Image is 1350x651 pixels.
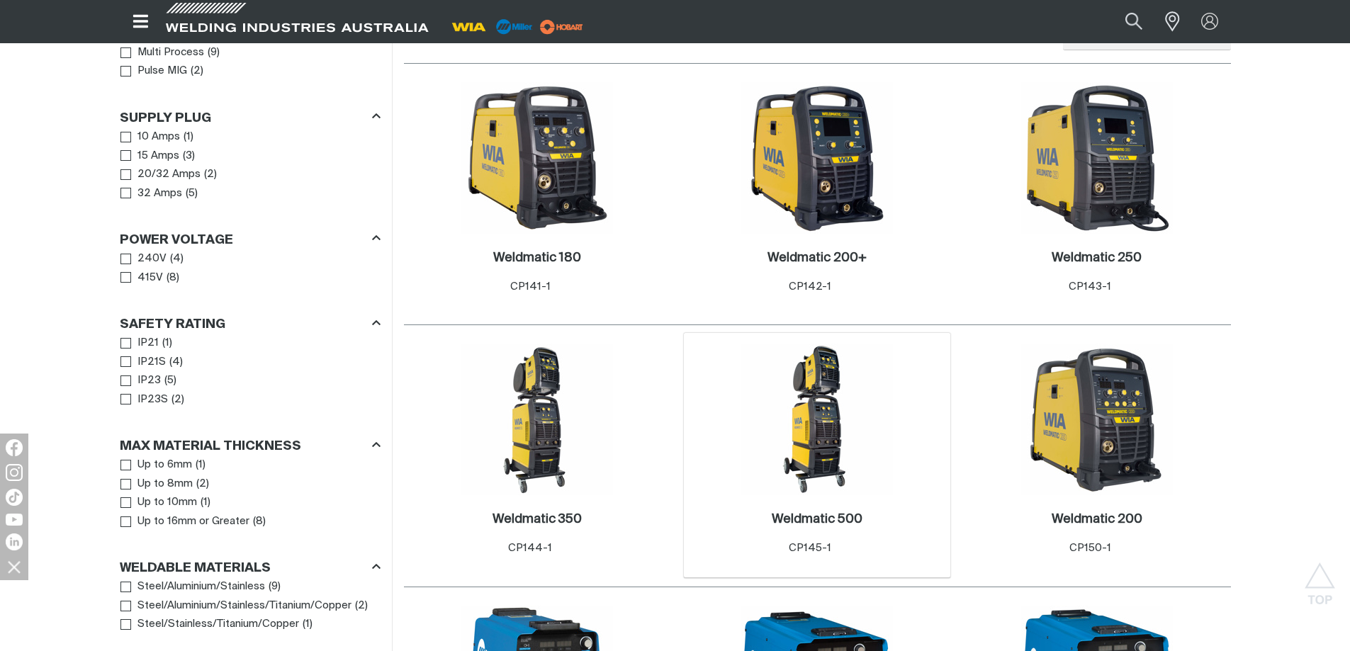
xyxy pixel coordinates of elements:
[137,129,180,145] span: 10 Amps
[510,281,551,292] span: CP141-1
[191,63,203,79] span: ( 2 )
[137,148,179,164] span: 15 Amps
[120,315,381,334] div: Safety Rating
[201,494,210,511] span: ( 1 )
[772,513,862,526] h2: Weldmatic 500
[120,147,180,166] a: 15 Amps
[120,317,225,333] h3: Safety Rating
[1091,6,1157,38] input: Product name or item number...
[120,455,193,475] a: Up to 6mm
[120,43,380,81] ul: Process
[171,392,184,408] span: ( 2 )
[120,128,181,147] a: 10 Amps
[1052,251,1142,264] h2: Weldmatic 250
[461,82,613,234] img: Weldmatic 180
[493,511,582,528] a: Weldmatic 350
[137,270,163,286] span: 415V
[196,476,209,492] span: ( 2 )
[767,251,867,264] h2: Weldmatic 200+
[164,373,176,389] span: ( 5 )
[137,514,249,530] span: Up to 16mm or Greater
[120,493,198,512] a: Up to 10mm
[170,251,184,267] span: ( 4 )
[120,184,183,203] a: 32 Amps
[741,82,893,234] img: Weldmatic 200+
[1110,6,1158,38] button: Search products
[1021,82,1173,234] img: Weldmatic 250
[137,598,351,614] span: Steel/Aluminium/Stainless/Titanium/Copper
[767,250,867,266] a: Weldmatic 200+
[167,270,179,286] span: ( 8 )
[120,353,167,372] a: IP21S
[183,148,195,164] span: ( 3 )
[303,616,313,633] span: ( 1 )
[120,436,381,455] div: Max Material Thickness
[120,249,380,287] ul: Power Voltage
[269,579,281,595] span: ( 9 )
[1052,250,1142,266] a: Weldmatic 250
[536,16,587,38] img: miller
[137,457,192,473] span: Up to 6mm
[196,457,206,473] span: ( 1 )
[137,579,265,595] span: Steel/Aluminium/Stainless
[169,354,183,370] span: ( 4 )
[6,439,23,456] img: Facebook
[6,514,23,526] img: YouTube
[772,511,862,528] a: Weldmatic 500
[204,166,217,183] span: ( 2 )
[137,494,197,511] span: Up to 10mm
[741,344,893,495] img: Weldmatic 500
[137,63,187,79] span: Pulse MIG
[120,62,188,81] a: Pulse MIG
[1021,344,1173,495] img: Weldmatic 200
[137,373,161,389] span: IP23
[137,251,167,267] span: 240V
[493,513,582,526] h2: Weldmatic 350
[355,598,368,614] span: ( 2 )
[789,543,831,553] span: CP145-1
[137,45,204,61] span: Multi Process
[2,555,26,579] img: hide socials
[6,489,23,506] img: TikTok
[120,615,300,634] a: Steel/Stainless/Titanium/Copper
[137,354,166,370] span: IP21S
[162,335,172,351] span: ( 1 )
[120,249,167,268] a: 240V
[120,475,193,494] a: Up to 8mm
[120,165,201,184] a: 20/32 Amps
[120,232,233,249] h3: Power Voltage
[1052,513,1142,526] h2: Weldmatic 200
[493,250,581,266] a: Weldmatic 180
[137,166,201,183] span: 20/32 Amps
[120,128,380,203] ul: Supply Plug
[120,560,271,577] h3: Weldable Materials
[6,464,23,481] img: Instagram
[789,281,831,292] span: CP142-1
[120,577,266,596] a: Steel/Aluminium/Stainless
[1052,511,1142,528] a: Weldmatic 200
[120,230,381,249] div: Power Voltage
[1069,281,1111,292] span: CP143-1
[253,514,266,530] span: ( 8 )
[120,371,162,390] a: IP23
[137,392,168,408] span: IP23S
[137,616,299,633] span: Steel/Stainless/Titanium/Copper
[120,512,250,531] a: Up to 16mm or Greater
[120,390,169,409] a: IP23S
[137,335,159,351] span: IP21
[120,577,380,634] ul: Weldable Materials
[1069,543,1111,553] span: CP150-1
[461,344,613,495] img: Weldmatic 350
[493,251,581,264] h2: Weldmatic 180
[120,558,381,577] div: Weldable Materials
[120,455,380,531] ul: Max Material Thickness
[208,45,220,61] span: ( 9 )
[120,438,301,455] h3: Max Material Thickness
[120,108,381,127] div: Supply Plug
[137,476,193,492] span: Up to 8mm
[120,596,352,616] a: Steel/Aluminium/Stainless/Titanium/Copper
[508,543,552,553] span: CP144-1
[184,129,193,145] span: ( 1 )
[120,268,164,288] a: 415V
[120,111,211,127] h3: Supply Plug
